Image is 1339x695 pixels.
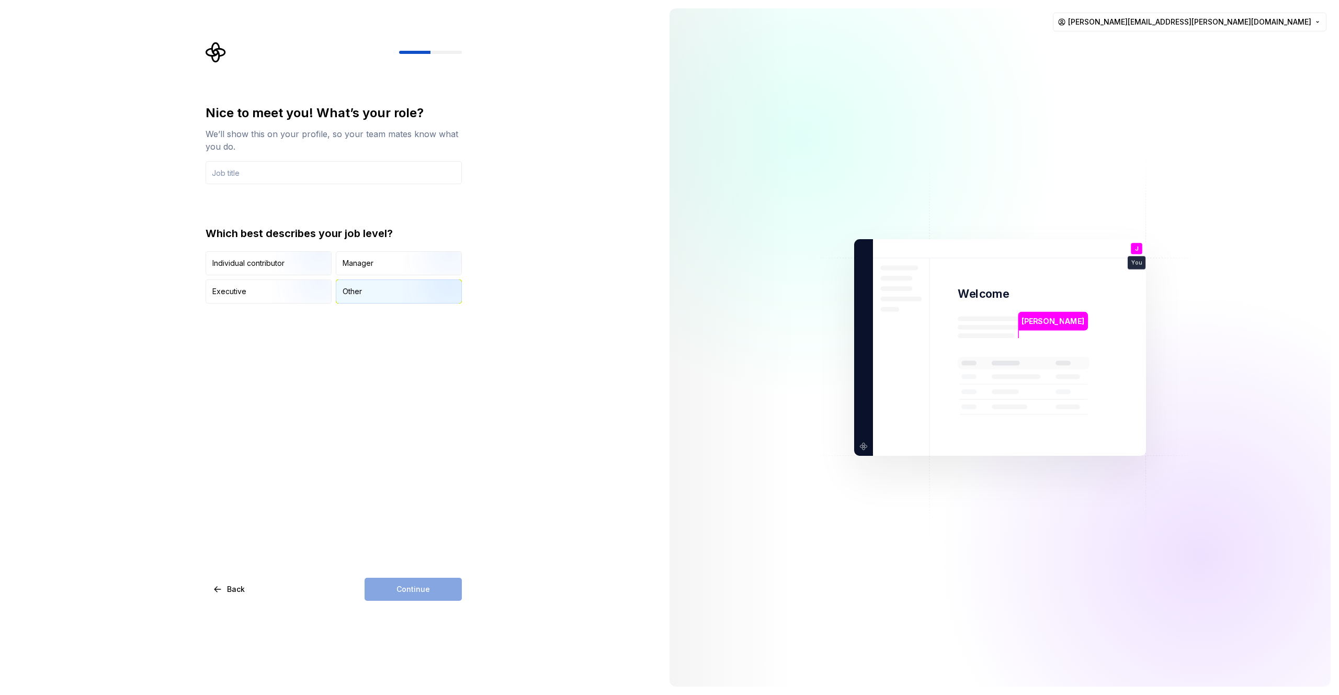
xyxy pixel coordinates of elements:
p: [PERSON_NAME] [1022,316,1084,327]
div: Manager [343,258,373,268]
span: Back [227,584,245,595]
div: Which best describes your job level? [206,226,462,241]
p: J [1135,246,1138,252]
div: We’ll show this on your profile, so your team mates know what you do. [206,128,462,153]
input: Job title [206,161,462,184]
div: Executive [212,286,246,297]
button: Back [206,578,254,601]
button: [PERSON_NAME][EMAIL_ADDRESS][PERSON_NAME][DOMAIN_NAME] [1053,13,1326,31]
svg: Supernova Logo [206,42,226,63]
p: You [1131,260,1142,266]
div: Other [343,286,362,297]
span: [PERSON_NAME][EMAIL_ADDRESS][PERSON_NAME][DOMAIN_NAME] [1068,17,1311,27]
div: Individual contributor [212,258,285,268]
p: Welcome [958,286,1009,301]
div: Nice to meet you! What’s your role? [206,105,462,121]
